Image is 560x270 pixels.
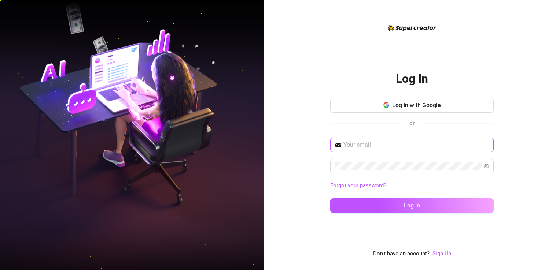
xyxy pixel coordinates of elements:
a: Sign Up [432,250,451,258]
span: Log in with Google [392,102,441,109]
input: Your email [343,140,489,149]
img: logo-BBDzfeDw.svg [388,25,436,31]
a: Forgot your password? [330,182,386,189]
h2: Log In [396,71,428,86]
span: Don't have an account? [373,250,430,258]
button: Log in [330,198,494,213]
span: Log in [404,202,420,209]
span: eye-invisible [483,163,489,169]
span: or [409,120,415,127]
button: Log in with Google [330,98,494,113]
a: Forgot your password? [330,181,494,190]
a: Sign Up [432,250,451,257]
